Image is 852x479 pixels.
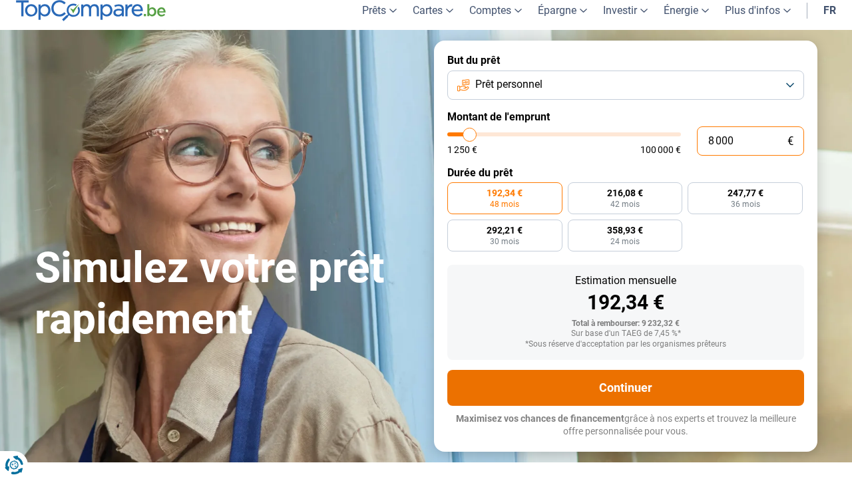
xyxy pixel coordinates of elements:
[458,275,793,286] div: Estimation mensuelle
[447,145,477,154] span: 1 250 €
[487,188,523,198] span: 192,34 €
[640,145,681,154] span: 100 000 €
[458,293,793,313] div: 192,34 €
[607,188,643,198] span: 216,08 €
[490,238,519,245] span: 30 mois
[447,370,804,406] button: Continuer
[458,329,793,339] div: Sur base d'un TAEG de 7,45 %*
[731,200,760,208] span: 36 mois
[458,340,793,349] div: *Sous réserve d'acceptation par les organismes prêteurs
[456,413,624,424] span: Maximisez vos chances de financement
[447,54,804,67] label: But du prêt
[35,243,418,345] h1: Simulez votre prêt rapidement
[728,188,763,198] span: 247,77 €
[487,226,523,235] span: 292,21 €
[447,110,804,123] label: Montant de l'emprunt
[475,77,542,92] span: Prêt personnel
[458,319,793,329] div: Total à rembourser: 9 232,32 €
[447,71,804,100] button: Prêt personnel
[490,200,519,208] span: 48 mois
[607,226,643,235] span: 358,93 €
[610,200,640,208] span: 42 mois
[447,166,804,179] label: Durée du prêt
[610,238,640,245] span: 24 mois
[787,136,793,147] span: €
[447,412,804,438] p: grâce à nos experts et trouvez la meilleure offre personnalisée pour vous.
